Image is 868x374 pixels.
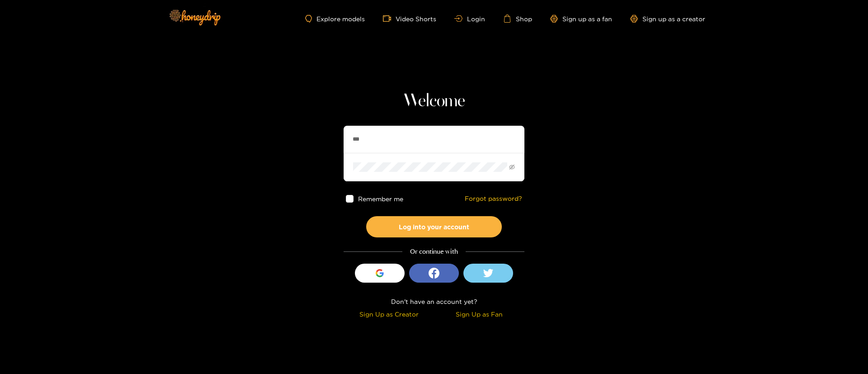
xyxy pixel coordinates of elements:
[344,246,524,257] div: Or continue with
[630,15,705,23] a: Sign up as a creator
[503,14,532,23] a: Shop
[344,90,524,112] h1: Welcome
[383,14,396,23] span: video-camera
[305,15,365,23] a: Explore models
[346,309,432,319] div: Sign Up as Creator
[344,296,524,307] div: Don't have an account yet?
[436,309,522,319] div: Sign Up as Fan
[383,14,436,23] a: Video Shorts
[366,216,502,237] button: Log into your account
[454,15,485,22] a: Login
[465,195,522,203] a: Forgot password?
[550,15,612,23] a: Sign up as a fan
[509,164,515,170] span: eye-invisible
[358,195,403,202] span: Remember me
